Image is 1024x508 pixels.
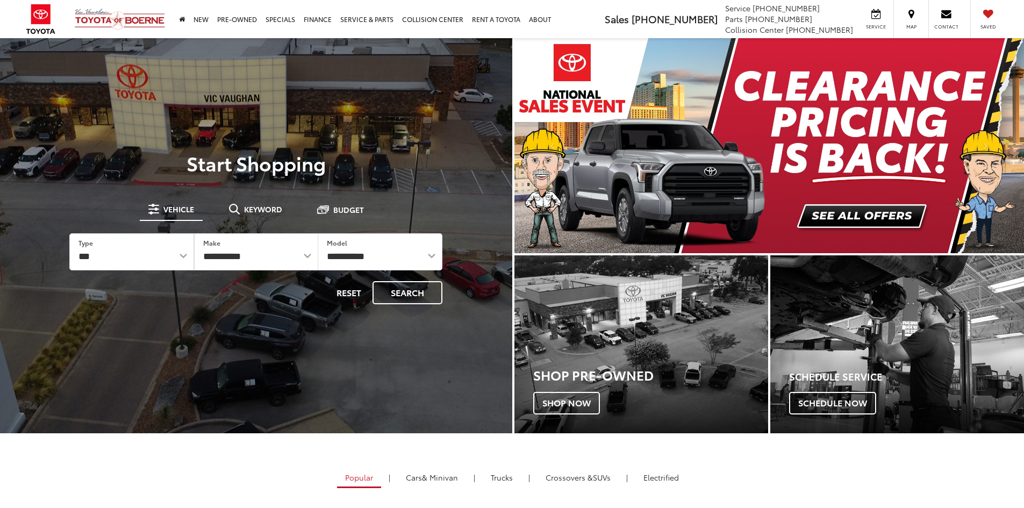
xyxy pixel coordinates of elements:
[398,468,466,486] a: Cars
[327,238,347,247] label: Model
[78,238,93,247] label: Type
[789,392,876,414] span: Schedule Now
[74,8,166,30] img: Vic Vaughan Toyota of Boerne
[753,3,820,13] span: [PHONE_NUMBER]
[203,238,220,247] label: Make
[934,23,958,30] span: Contact
[333,206,364,213] span: Budget
[624,472,631,483] li: |
[864,23,888,30] span: Service
[546,472,593,483] span: Crossovers &
[770,255,1024,433] div: Toyota
[725,24,784,35] span: Collision Center
[422,472,458,483] span: & Minivan
[373,281,442,304] button: Search
[789,371,1024,382] h4: Schedule Service
[725,13,743,24] span: Parts
[514,255,768,433] div: Toyota
[244,205,282,213] span: Keyword
[514,60,591,232] button: Click to view previous picture.
[514,255,768,433] a: Shop Pre-Owned Shop Now
[526,472,533,483] li: |
[533,368,768,382] h3: Shop Pre-Owned
[770,255,1024,433] a: Schedule Service Schedule Now
[725,3,750,13] span: Service
[327,281,370,304] button: Reset
[948,60,1024,232] button: Click to view next picture.
[899,23,923,30] span: Map
[533,392,600,414] span: Shop Now
[337,468,381,488] a: Popular
[45,152,467,174] p: Start Shopping
[605,12,629,26] span: Sales
[632,12,718,26] span: [PHONE_NUMBER]
[483,468,521,486] a: Trucks
[163,205,194,213] span: Vehicle
[786,24,853,35] span: [PHONE_NUMBER]
[386,472,393,483] li: |
[976,23,1000,30] span: Saved
[471,472,478,483] li: |
[538,468,619,486] a: SUVs
[635,468,687,486] a: Electrified
[745,13,812,24] span: [PHONE_NUMBER]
